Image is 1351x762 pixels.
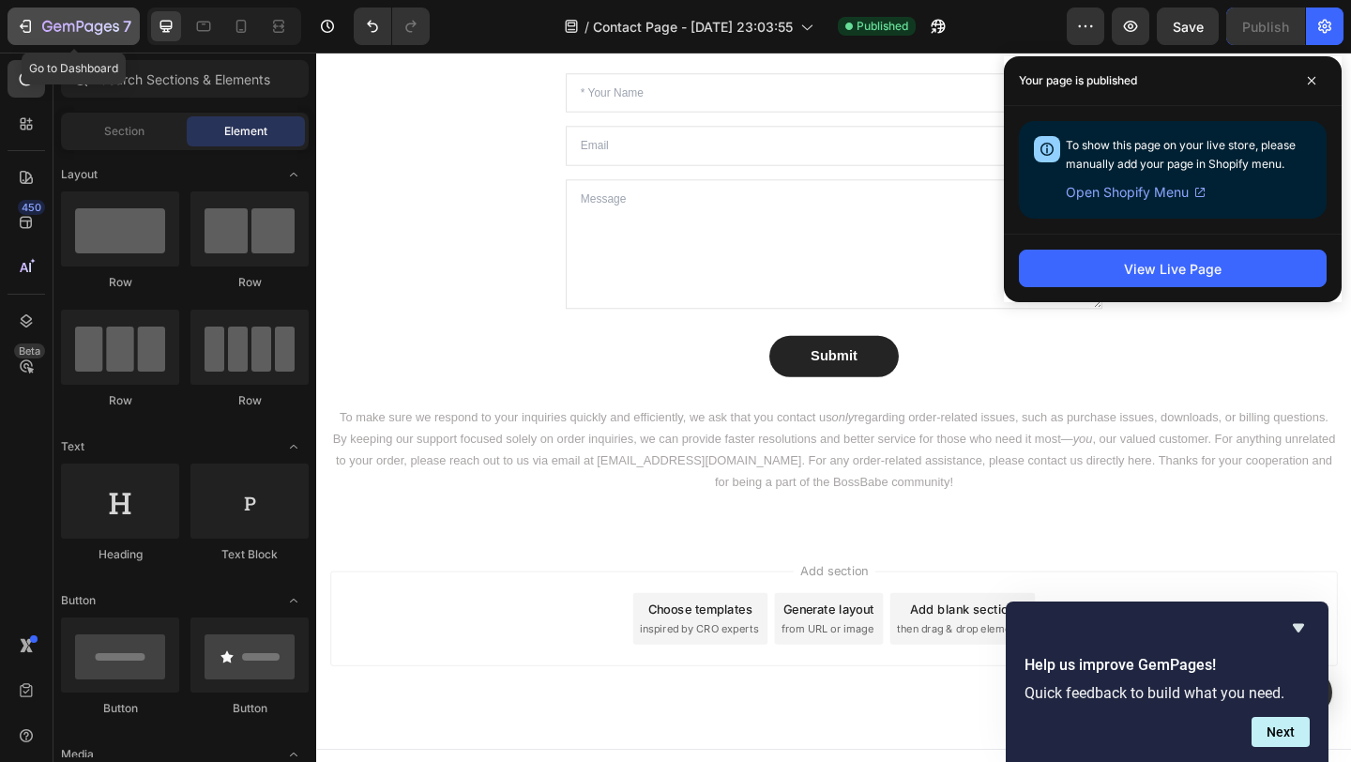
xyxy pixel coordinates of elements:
[104,123,144,140] span: Section
[224,123,267,140] span: Element
[1173,19,1204,35] span: Save
[190,700,309,717] div: Button
[1252,717,1310,747] button: Next question
[279,160,309,190] span: Toggle open
[823,412,844,427] i: you
[61,546,179,563] div: Heading
[1226,8,1305,45] button: Publish
[645,595,760,615] div: Add blank section
[61,392,179,409] div: Row
[18,200,45,215] div: 450
[61,274,179,291] div: Row
[1025,654,1310,677] h2: Help us improve GemPages!
[506,618,606,635] span: from URL or image
[584,17,589,37] span: /
[8,8,140,45] button: 7
[560,389,584,404] i: only
[190,392,309,409] div: Row
[1287,617,1310,639] button: Hide survey
[493,308,633,353] button: Submit
[61,60,309,98] input: Search Sections & Elements
[61,700,179,717] div: Button
[519,554,608,573] span: Add section
[316,53,1351,762] iframe: Design area
[14,343,45,358] div: Beta
[61,166,98,183] span: Layout
[352,618,480,635] span: inspired by CRO experts
[279,432,309,462] span: Toggle open
[857,18,908,35] span: Published
[1019,250,1327,287] button: View Live Page
[1242,17,1289,37] div: Publish
[123,15,131,38] p: 7
[593,17,793,37] span: Contact Page - [DATE] 23:03:55
[1124,259,1222,279] div: View Live Page
[61,592,96,609] span: Button
[1066,138,1296,171] span: To show this page on your live store, please manually add your page in Shopify menu.
[279,586,309,616] span: Toggle open
[361,595,475,615] div: Choose templates
[190,274,309,291] div: Row
[509,595,607,615] div: Generate layout
[1019,71,1137,90] p: Your page is published
[538,319,588,342] div: Submit
[354,8,430,45] div: Undo/Redo
[1066,181,1189,204] span: Open Shopify Menu
[631,618,771,635] span: then drag & drop elements
[190,546,309,563] div: Text Block
[1025,684,1310,702] p: Quick feedback to build what you need.
[1025,617,1310,747] div: Help us improve GemPages!
[1157,8,1219,45] button: Save
[61,438,84,455] span: Text
[16,385,1110,480] p: To make sure we respond to your inquiries quickly and efficiently, we ask that you contact us reg...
